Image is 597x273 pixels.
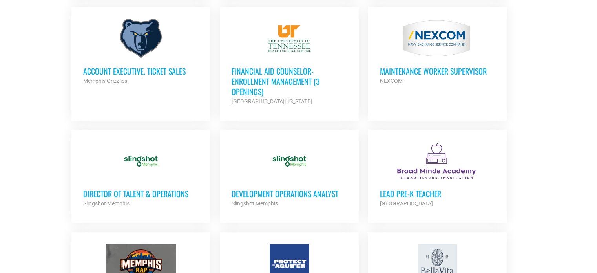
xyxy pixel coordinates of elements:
strong: Memphis Grizzlies [83,78,127,84]
strong: [GEOGRAPHIC_DATA] [380,200,433,207]
a: Development Operations Analyst Slingshot Memphis [220,130,359,220]
a: Lead Pre-K Teacher [GEOGRAPHIC_DATA] [368,130,507,220]
a: Financial Aid Counselor-Enrollment Management (3 Openings) [GEOGRAPHIC_DATA][US_STATE] [220,7,359,118]
h3: Account Executive, Ticket Sales [83,66,199,76]
a: Account Executive, Ticket Sales Memphis Grizzlies [71,7,210,97]
h3: Financial Aid Counselor-Enrollment Management (3 Openings) [232,66,347,97]
strong: NEXCOM [380,78,402,84]
h3: Lead Pre-K Teacher [380,189,495,199]
strong: [GEOGRAPHIC_DATA][US_STATE] [232,98,312,104]
strong: Slingshot Memphis [83,200,130,207]
h3: Development Operations Analyst [232,189,347,199]
h3: Director of Talent & Operations [83,189,199,199]
a: Director of Talent & Operations Slingshot Memphis [71,130,210,220]
h3: MAINTENANCE WORKER SUPERVISOR [380,66,495,76]
a: MAINTENANCE WORKER SUPERVISOR NEXCOM [368,7,507,97]
strong: Slingshot Memphis [232,200,278,207]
